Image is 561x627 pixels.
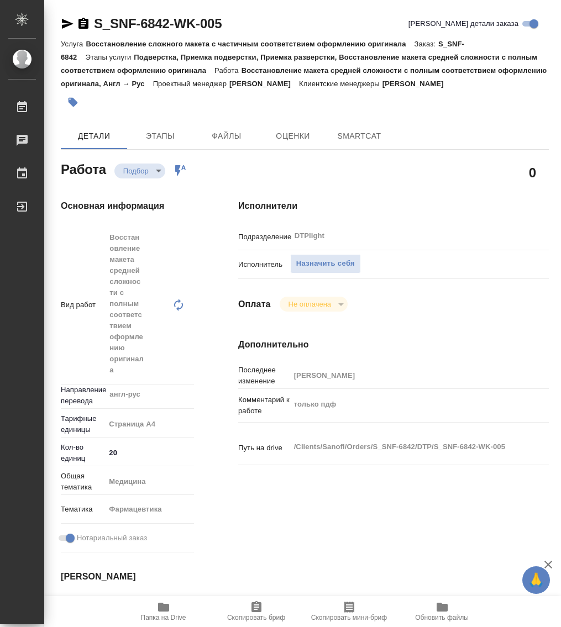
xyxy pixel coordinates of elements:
span: Скопировать мини-бриф [311,614,387,621]
h4: Дополнительно [238,338,549,351]
p: Тематика [61,504,105,515]
span: Оценки [266,129,319,143]
p: Последнее изменение [238,365,290,387]
button: Скопировать мини-бриф [303,596,396,627]
p: Услуга [61,40,86,48]
textarea: /Clients/Sanofi/Orders/S_SNF-6842/DTP/S_SNF-6842-WK-005 [290,438,523,456]
p: [PERSON_NAME] [382,80,452,88]
p: Работа [214,66,242,75]
span: Скопировать бриф [227,614,285,621]
button: Скопировать ссылку для ЯМессенджера [61,17,74,30]
button: Обновить файлы [396,596,489,627]
button: Скопировать ссылку [77,17,90,30]
span: Файлы [200,129,253,143]
p: Клиентские менеджеры [299,80,382,88]
p: Подразделение [238,231,290,243]
div: Медицина [105,472,205,491]
p: Комментарий к работе [238,394,290,417]
button: Не оплачена [285,299,334,309]
p: Направление перевода [61,384,105,407]
p: Исполнитель [238,259,290,270]
h2: Работа [61,159,106,178]
p: Заказ: [415,40,438,48]
span: Нотариальный заказ [77,533,147,544]
div: Подбор [114,164,165,178]
p: Этапы услуги [85,53,134,61]
button: Добавить тэг [61,90,85,114]
h4: Исполнители [238,199,549,213]
button: Скопировать бриф [210,596,303,627]
textarea: только пдф [290,395,523,414]
span: 🙏 [527,568,546,592]
h4: [PERSON_NAME] [61,570,194,583]
div: Фармацевтика [105,500,205,519]
h4: Оплата [238,298,271,311]
span: [PERSON_NAME] детали заказа [408,18,518,29]
p: Восстановление макета средней сложности с полным соответствием оформлению оригинала, Англ → Рус [61,66,547,88]
h4: Основная информация [61,199,194,213]
button: Подбор [120,166,152,176]
span: Назначить себя [296,257,355,270]
p: [PERSON_NAME] [229,80,299,88]
p: Кол-во единиц [61,442,105,464]
p: Вид работ [61,299,105,310]
p: Проектный менеджер [153,80,229,88]
p: Тарифные единицы [61,413,105,435]
a: S_SNF-6842-WK-005 [94,16,222,31]
span: Детали [67,129,120,143]
button: Папка на Drive [117,596,210,627]
span: Папка на Drive [141,614,186,621]
p: Путь на drive [238,442,290,454]
h2: 0 [529,163,536,182]
span: Обновить файлы [415,614,469,621]
p: Восстановление сложного макета с частичным соответствием оформлению оригинала [86,40,414,48]
span: SmartCat [333,129,386,143]
span: Этапы [134,129,187,143]
p: Общая тематика [61,471,105,493]
button: 🙏 [522,566,550,594]
p: Подверстка, Приемка подверстки, Приемка разверстки, Восстановление макета средней сложности с пол... [61,53,537,75]
button: Назначить себя [290,254,361,273]
div: Страница А4 [105,415,205,434]
input: Пустое поле [290,367,523,383]
input: ✎ Введи что-нибудь [105,445,194,461]
div: Подбор [280,297,348,312]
